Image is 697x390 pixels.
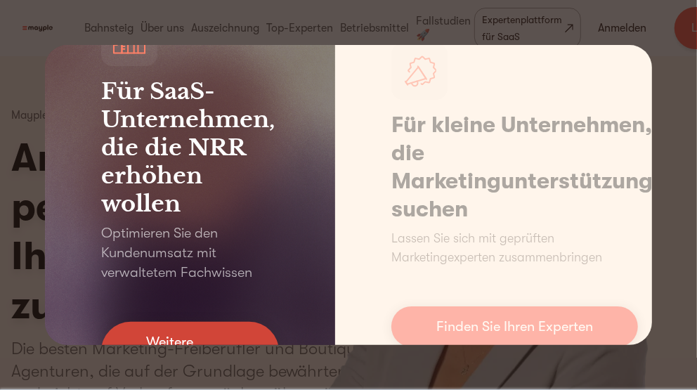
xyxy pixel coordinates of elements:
[101,77,279,218] h3: Für SaaS-Unternehmen, die die NRR erhöhen wollen
[391,111,653,223] h1: Für kleine Unternehmen, die Marketingunterstützung suchen
[391,306,638,347] a: Finden Sie Ihren Experten
[391,229,653,267] p: Lassen Sie sich mit geprüften Marketingexperten zusammenbringen
[101,223,279,282] p: Optimieren Sie den Kundenumsatz mit verwaltetem Fachwissen
[101,322,279,381] a: Weitere Informationen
